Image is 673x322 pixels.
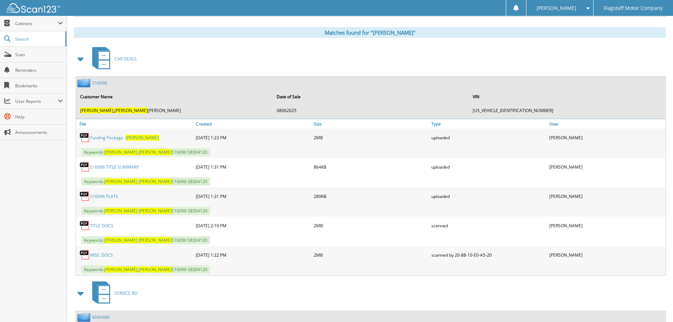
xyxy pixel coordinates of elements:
th: Customer Name [77,89,272,104]
div: 2MB [312,248,430,262]
td: 08062025 [273,105,469,116]
span: Flagstaff Motor Company [604,6,663,10]
div: [PERSON_NAME] [548,160,666,174]
div: [DATE] 1:23 PM [194,130,312,145]
div: [PERSON_NAME] [548,189,666,203]
div: 289KB [312,189,430,203]
div: [PERSON_NAME] [548,130,666,145]
span: [PERSON_NAME] [114,107,148,113]
a: CAR DEALS [88,45,137,73]
span: Announcements [15,129,63,135]
a: Funding Package -[PERSON_NAME] [90,135,159,141]
a: S16096 PLATE [90,193,118,199]
img: PDF.png [79,162,90,172]
a: Size [312,119,430,129]
span: CAR DEALS [114,56,137,62]
span: [PERSON_NAME] [138,267,172,273]
a: User [548,119,666,129]
div: uploaded [430,160,548,174]
td: , [PERSON_NAME] [77,105,272,116]
img: folder2.png [77,313,92,322]
img: PDF.png [79,220,90,231]
iframe: Chat Widget [638,288,673,322]
span: Keywords: S16096 S8304120 [81,207,210,215]
div: uploaded [430,189,548,203]
div: 2MB [312,218,430,233]
span: Keywords: S16096 S8304120 [81,177,210,186]
a: File [76,119,194,129]
a: S16096 TITLE SUMMARY [90,164,139,170]
td: [US_VEHICLE_IDENTIFICATION_NUMBER] [469,105,665,116]
a: TITLE DOCS [90,223,113,229]
span: Reminders [15,67,63,73]
span: Keywords: , S16096 S8304120 [81,265,210,274]
a: S16096 [92,80,107,86]
th: VIN [469,89,665,104]
div: scanned by 20-88-10-E0-A5-20 [430,248,548,262]
span: [PERSON_NAME] [138,149,172,155]
span: Cabinets [15,21,58,27]
img: PDF.png [79,250,90,260]
div: scanned [430,218,548,233]
span: Help [15,114,63,120]
div: [DATE] 2:19 PM [194,218,312,233]
a: SERVICE RO [88,279,137,307]
span: [PERSON_NAME] [138,178,172,185]
span: [PERSON_NAME] [104,208,137,214]
span: User Reports [15,98,58,104]
th: Date of Sale [273,89,469,104]
div: [PERSON_NAME] [548,248,666,262]
div: [DATE] 1:22 PM [194,248,312,262]
div: 2MB [312,130,430,145]
div: [DATE] 1:31 PM [194,189,312,203]
div: Matches found for "[PERSON_NAME]" [74,27,666,38]
a: MISC DOCS [90,252,113,258]
span: [PERSON_NAME] [104,149,137,155]
span: [PERSON_NAME] [104,178,137,185]
span: [PERSON_NAME] [138,237,172,243]
span: Keywords: S16096 S8304120 [81,236,210,244]
span: [PERSON_NAME] [537,6,576,10]
span: Bookmarks [15,83,63,89]
img: folder2.png [77,78,92,87]
span: SERVICE RO [114,290,137,296]
span: [PERSON_NAME] [104,237,137,243]
a: Created [194,119,312,129]
img: PDF.png [79,191,90,201]
div: [DATE] 1:31 PM [194,160,312,174]
div: 864KB [312,160,430,174]
div: [PERSON_NAME] [548,218,666,233]
img: PDF.png [79,132,90,143]
img: scan123-logo-white.svg [7,3,60,13]
span: [PERSON_NAME] [138,208,172,214]
span: Search [15,36,62,42]
a: 6090480 [92,314,110,320]
span: Scan [15,52,63,58]
span: [PERSON_NAME] [126,135,159,141]
div: uploaded [430,130,548,145]
span: [PERSON_NAME] [80,107,113,113]
span: Keywords: , S16096 S8304120 [81,148,210,156]
span: [PERSON_NAME] [104,267,137,273]
a: Type [430,119,548,129]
